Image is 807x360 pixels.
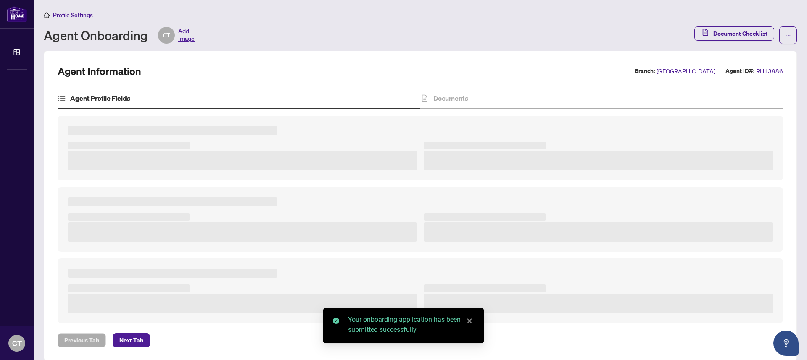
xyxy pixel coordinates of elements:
h4: Agent Profile Fields [70,93,130,103]
span: Profile Settings [53,11,93,19]
span: Document Checklist [713,27,767,40]
span: close [467,318,472,324]
div: Agent Onboarding [44,27,195,44]
span: Add Image [178,27,195,44]
button: Open asap [773,331,799,356]
span: [GEOGRAPHIC_DATA] [657,66,715,76]
h2: Agent Information [58,65,141,78]
label: Agent ID#: [725,66,754,76]
span: ellipsis [785,32,791,38]
span: Next Tab [119,334,143,347]
span: check-circle [333,318,339,324]
a: Close [465,316,474,326]
img: logo [7,6,27,22]
button: Next Tab [113,333,150,347]
label: Branch: [635,66,655,76]
h4: Documents [433,93,468,103]
div: Your onboarding application has been submitted successfully. [348,315,474,335]
span: CT [12,337,22,349]
span: CT [163,31,170,40]
span: RH13986 [756,66,783,76]
button: Previous Tab [58,333,106,347]
button: Document Checklist [694,26,774,41]
span: home [44,12,50,18]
